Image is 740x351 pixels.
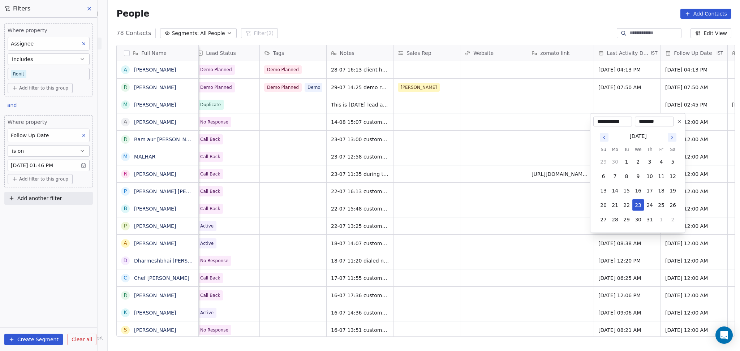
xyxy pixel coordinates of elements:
[621,214,632,225] button: 29
[644,199,655,211] button: 24
[655,214,667,225] button: 1
[644,146,655,153] th: Thursday
[667,156,679,168] button: 5
[598,199,609,211] button: 20
[667,170,679,182] button: 12
[632,156,644,168] button: 2
[609,146,621,153] th: Monday
[621,185,632,196] button: 15
[609,170,621,182] button: 7
[609,199,621,211] button: 21
[644,156,655,168] button: 3
[667,146,679,153] th: Saturday
[667,199,679,211] button: 26
[655,185,667,196] button: 18
[609,214,621,225] button: 28
[667,214,679,225] button: 2
[655,156,667,168] button: 4
[632,199,644,211] button: 23
[644,185,655,196] button: 17
[667,185,679,196] button: 19
[598,170,609,182] button: 6
[621,170,632,182] button: 8
[598,156,609,168] button: 29
[644,214,655,225] button: 31
[621,146,632,153] th: Tuesday
[655,199,667,211] button: 25
[644,170,655,182] button: 10
[598,185,609,196] button: 13
[621,199,632,211] button: 22
[598,214,609,225] button: 27
[632,214,644,225] button: 30
[632,185,644,196] button: 16
[609,156,621,168] button: 30
[598,146,609,153] th: Sunday
[599,133,609,143] button: Go to previous month
[621,156,632,168] button: 1
[629,133,646,140] div: [DATE]
[667,133,677,143] button: Go to next month
[655,170,667,182] button: 11
[632,170,644,182] button: 9
[655,146,667,153] th: Friday
[609,185,621,196] button: 14
[632,146,644,153] th: Wednesday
